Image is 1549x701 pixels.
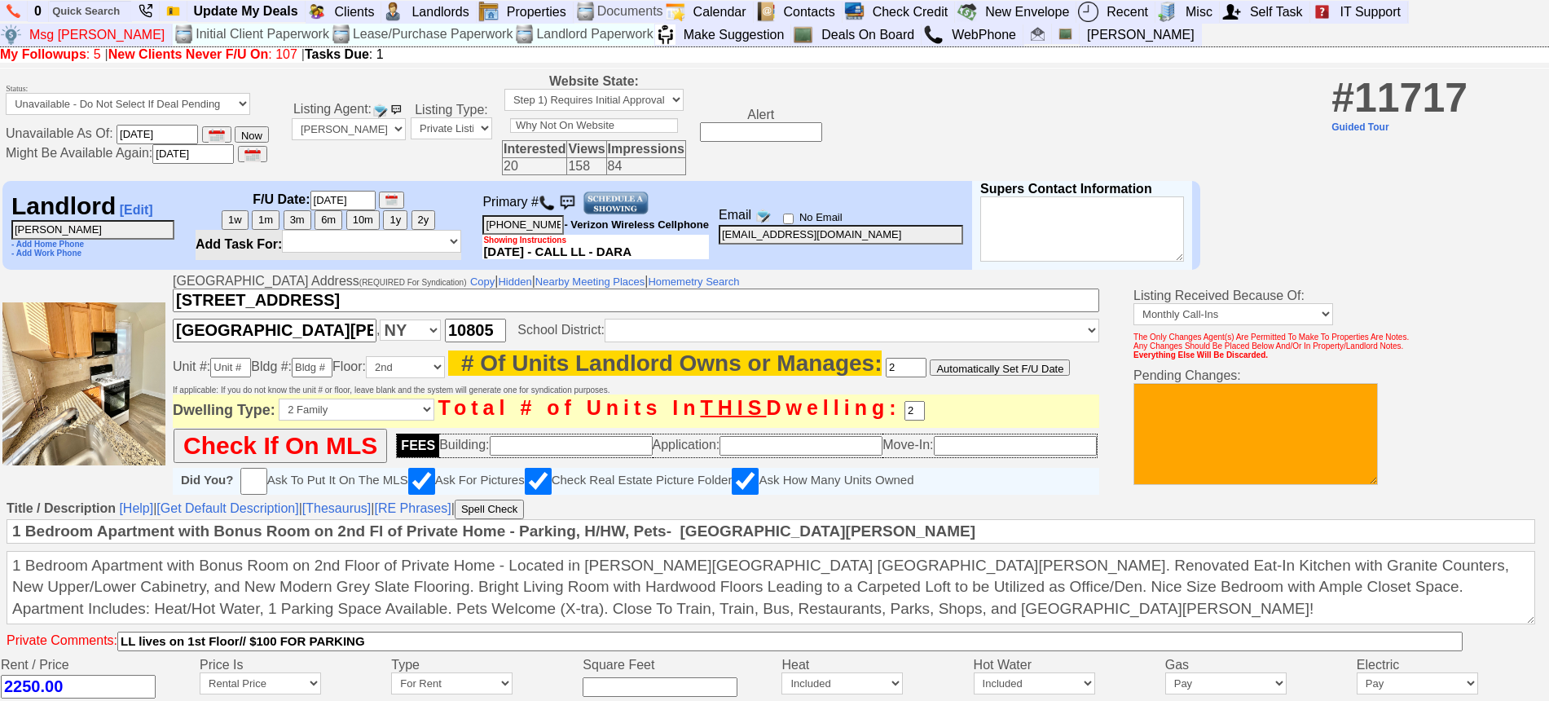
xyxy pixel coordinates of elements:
[606,140,685,157] th: Impressions
[555,191,579,215] img: sms.png
[11,249,81,258] a: - Add Work Phone
[7,501,116,515] b: Title / Description
[567,140,606,157] th: Views
[108,47,297,61] a: New Clients Never F/U On: 107
[174,429,387,463] input: Check If On MLS
[461,350,882,376] b: # Of Units Landlord Owns or Manages:
[174,24,194,45] img: docs.png
[1312,2,1332,22] img: help2.png
[945,24,1023,46] a: WebPhone
[6,126,113,140] span: Unavailable As Of:
[923,24,944,45] img: call.png
[401,439,435,452] span: FEES
[1331,75,1468,121] span: 11717
[483,236,566,245] span: Showing Instructions
[793,24,813,45] img: chalkboard.png
[183,181,473,270] th: F/U Date:
[1179,2,1220,23] a: Misc
[119,501,153,515] a: [Help]
[2,302,169,465] img: d1abc078-4a8e-4e66-8aa1-eb1d0d07569c.jpeg
[957,2,977,22] img: gmoney.png
[655,24,675,45] img: su2.jpg
[687,2,754,23] a: Calendar
[108,47,269,61] b: New Clients Never F/U On
[1,658,200,672] td: Rent / Price
[6,146,267,160] nobr: Might Be Available Again:
[305,47,384,61] a: Tasks Due: 1
[173,323,1099,337] nobr: ,
[209,129,225,143] img: [calendar icon]
[1133,350,1268,359] b: Everything Else Will Be Discarded.
[195,24,330,46] td: Initial Client Paperwork
[535,276,645,288] font: Nearby Meeting Places
[549,74,639,88] b: Website State:
[1100,2,1155,23] a: Recent
[777,2,843,23] a: Contacts
[930,359,1070,376] button: Automatically Set F/U Date
[139,4,152,18] img: phone22.png
[235,126,269,143] button: Now
[448,350,882,376] span: Approxmiate. Include units both in lotus and not. - Last Modified By Dara Goldstein 9 months, 7 d...
[1031,27,1045,41] img: jorge@homesweethomeproperties.com
[292,358,332,377] input: Bldg #
[385,194,398,206] img: [calendar icon]
[755,207,771,223] img: compose_email.png
[252,210,279,230] button: 1m
[979,2,1076,23] a: New Envelope
[510,118,678,133] input: Why Not On Website
[359,278,467,287] font: (REQUIRED For Syndication)
[445,319,506,342] input: Zip
[173,386,609,395] font: If applicable: If you do not know the unit # or floor, leave blank and the system will generate o...
[974,658,1165,672] td: Hot Water
[503,157,567,174] td: 20
[564,218,709,231] font: - Verizon Wireless Cellphone
[439,434,652,457] td: Building:
[156,501,455,515] span: | | |
[1080,24,1201,46] a: [PERSON_NAME]
[187,1,306,22] a: Update My Deals
[210,358,251,377] input: Unit #
[302,501,371,515] a: [Thesaurus]
[305,47,369,61] b: Tasks Due
[383,210,407,230] button: 1y
[1243,2,1310,23] a: Self Task
[1331,121,1388,133] a: Guided Tour
[665,2,685,22] img: appt_icon.png
[700,395,766,418] b: THIS
[383,2,403,22] img: landlord.png
[222,210,249,230] button: 1w
[7,551,1535,624] textarea: 1 Bedroom Apartment with Bonus Room on 2nd Floor of Private Home - Located in [PERSON_NAME][GEOGR...
[156,501,298,515] a: [Get Default Description]
[815,24,922,46] a: Deals On Board
[575,2,596,22] img: docs.png
[1357,658,1548,672] td: Electric
[755,2,776,22] img: contact.png
[583,658,781,672] td: Square Feet
[719,207,751,221] span: Email
[498,276,531,288] font: Hidden
[117,632,1463,651] input: Private Comments
[1133,289,1547,303] div: Listing Received Because Of:
[500,2,574,23] a: Properties
[653,434,883,457] td: Application:
[498,274,531,288] a: Hidden
[171,272,1101,496] td: [GEOGRAPHIC_DATA] Address | | |
[331,24,351,45] img: docs.png
[470,274,495,288] a: Copy
[438,395,901,418] b: Total # of Units In Dwelling:
[196,230,461,260] center: Add Task For:
[50,1,131,21] input: Quick Search
[7,501,1535,647] span: |
[7,633,117,647] font: Private Comments:
[173,319,376,342] input: City
[980,182,1152,196] b: Supers Contact Information
[781,658,973,672] td: Heat
[1165,658,1357,672] td: Gas
[478,2,499,22] img: properties.png
[1331,75,1354,121] b: #
[1058,27,1072,41] img: chalkboard.png
[173,401,275,417] span: Dwelling Type:
[509,323,1099,337] span: School District:
[23,24,172,46] a: Msg [PERSON_NAME]
[535,24,653,46] td: Landlord Paperwork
